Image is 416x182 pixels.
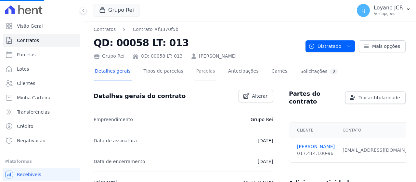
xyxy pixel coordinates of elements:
a: Contratos [3,34,80,47]
a: Parcelas [195,63,216,80]
span: Recebíveis [17,171,41,178]
div: Solicitações [300,68,338,75]
a: [PERSON_NAME] [297,143,335,150]
a: Trocar titularidade [345,91,406,104]
div: 0 [330,68,338,75]
span: Clientes [17,80,35,87]
span: Parcelas [17,51,36,58]
nav: Breadcrumb [94,26,300,33]
p: Empreendimento [94,116,133,123]
p: Loyane JCR [374,5,403,11]
a: Alterar [239,90,273,102]
span: Contratos [17,37,39,44]
span: LJ [361,8,365,13]
p: Data de assinatura [94,137,137,145]
a: Clientes [3,77,80,90]
a: Antecipações [227,63,260,80]
span: Visão Geral [17,23,43,29]
span: Alterar [252,93,267,99]
a: Transferências [3,105,80,119]
a: Negativação [3,134,80,147]
a: Parcelas [3,48,80,61]
p: [DATE] [258,137,273,145]
a: Lotes [3,63,80,76]
a: Minha Carteira [3,91,80,104]
th: Cliente [289,123,339,138]
p: [DATE] [258,158,273,165]
a: Contratos [94,26,116,33]
nav: Breadcrumb [94,26,178,33]
div: Plataformas [5,158,78,165]
a: Contrato #f3370f5b [133,26,178,33]
p: Data de encerramento [94,158,145,165]
button: LJ Loyane JCR Ver opções [352,1,416,20]
a: QD: 00058 LT: 013 [141,53,183,60]
span: Negativação [17,137,45,144]
h3: Partes do contrato [289,90,340,105]
a: [PERSON_NAME] [199,53,237,60]
span: Lotes [17,66,29,72]
p: Grupo Rei [251,116,273,123]
div: 017.414.100-96 [297,150,335,157]
span: Transferências [17,109,50,115]
a: Tipos de parcelas [142,63,185,80]
p: Ver opções [374,11,403,16]
a: Mais opções [359,40,406,52]
span: Mais opções [372,43,400,49]
a: Crédito [3,120,80,133]
a: Carnês [270,63,289,80]
div: Grupo Rei [94,53,124,60]
span: Trocar titularidade [358,94,400,101]
button: Grupo Rei [94,4,139,16]
button: Distratado [305,40,355,52]
a: Solicitações0 [299,63,339,80]
span: Distratado [308,40,341,52]
span: Minha Carteira [17,94,50,101]
h2: QD: 00058 LT: 013 [94,35,300,50]
a: Recebíveis [3,168,80,181]
a: Detalhes gerais [94,63,132,80]
a: Visão Geral [3,20,80,33]
span: Crédito [17,123,33,130]
h3: Detalhes gerais do contrato [94,92,186,100]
